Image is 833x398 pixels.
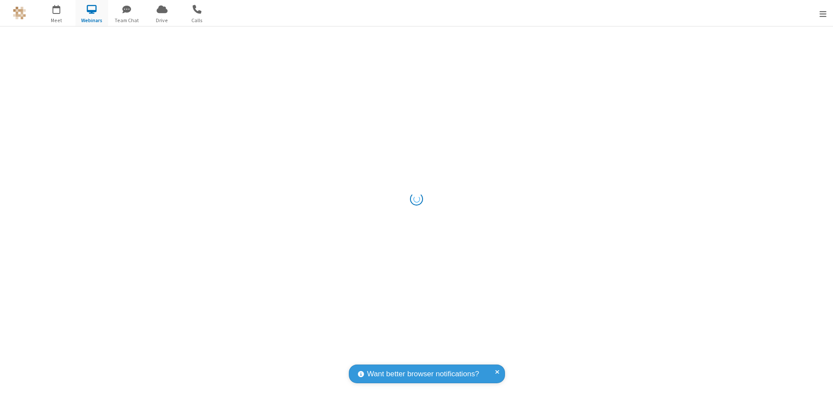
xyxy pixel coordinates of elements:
[13,7,26,20] img: QA Selenium DO NOT DELETE OR CHANGE
[40,17,73,24] span: Meet
[181,17,213,24] span: Calls
[111,17,143,24] span: Team Chat
[367,368,479,380] span: Want better browser notifications?
[146,17,178,24] span: Drive
[75,17,108,24] span: Webinars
